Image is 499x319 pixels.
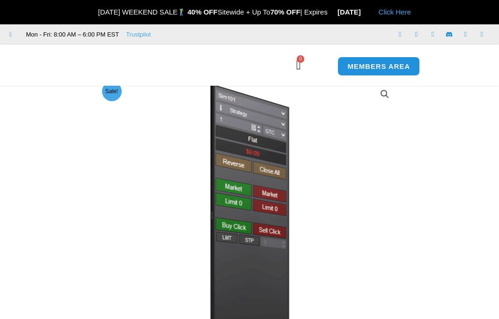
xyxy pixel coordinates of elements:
img: ⌛ [328,8,335,15]
strong: [DATE] [338,8,369,16]
span: [DATE] WEEKEND SALE Sitewide + Up To | Expires [88,8,338,16]
a: Click Here [379,8,411,16]
img: 🎉 [90,8,97,15]
span: MEMBERS AREA [347,63,410,70]
img: 🏌️‍♂️ [178,8,185,15]
a: Trustpilot [126,29,151,40]
a: MEMBERS AREA [338,57,420,76]
span: Mon - Fri: 8:00 AM – 6:00 PM EST [24,29,119,40]
strong: 40% OFF [188,8,218,16]
span: Sale! [102,82,122,101]
a: 0 [282,52,315,79]
a: View full-screen image gallery [376,86,393,103]
img: 🏭 [361,8,368,15]
strong: 70% OFF [270,8,300,16]
img: LogoAI | Affordable Indicators – NinjaTrader [65,48,165,82]
span: 0 [297,55,304,63]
